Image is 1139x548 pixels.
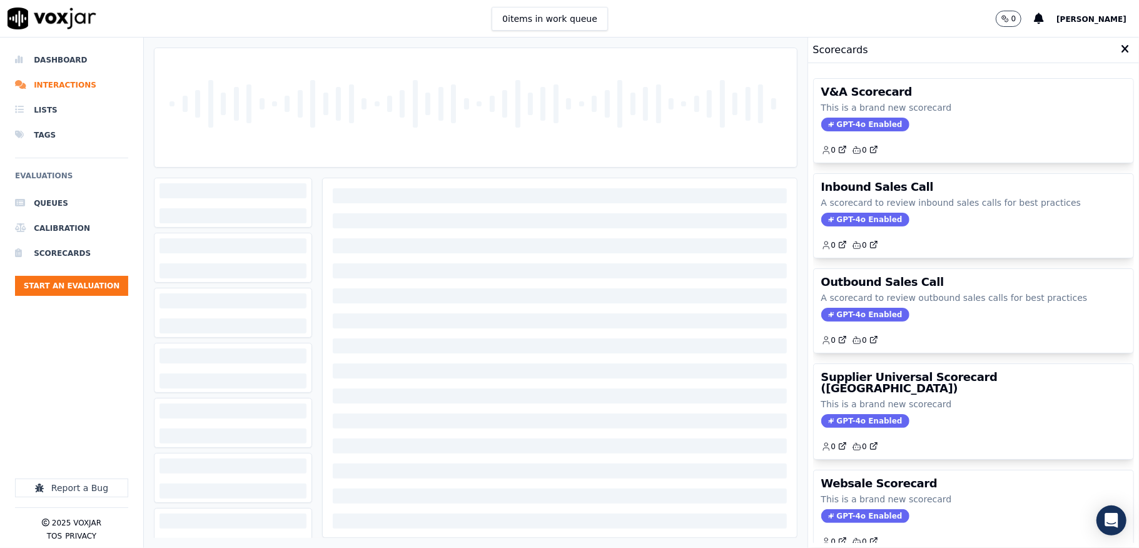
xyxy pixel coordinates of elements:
[15,241,128,266] a: Scorecards
[821,145,853,155] button: 0
[15,98,128,123] a: Lists
[821,86,1126,98] h3: V&A Scorecard
[852,335,878,345] a: 0
[1056,11,1139,26] button: [PERSON_NAME]
[15,48,128,73] a: Dashboard
[821,101,1126,114] p: This is a brand new scorecard
[821,118,909,131] span: GPT-4o Enabled
[852,240,878,250] a: 0
[1096,505,1126,535] div: Open Intercom Messenger
[15,276,128,296] button: Start an Evaluation
[1056,15,1126,24] span: [PERSON_NAME]
[821,213,909,226] span: GPT-4o Enabled
[15,191,128,216] a: Queues
[821,196,1126,209] p: A scorecard to review inbound sales calls for best practices
[15,73,128,98] a: Interactions
[808,38,1139,63] div: Scorecards
[852,145,878,155] a: 0
[821,442,853,452] button: 0
[47,531,62,541] button: TOS
[821,240,848,250] a: 0
[821,145,848,155] a: 0
[821,442,848,452] a: 0
[996,11,1035,27] button: 0
[852,442,878,452] a: 0
[821,509,909,523] span: GPT-4o Enabled
[65,531,96,541] button: Privacy
[821,277,1126,288] h3: Outbound Sales Call
[821,308,909,322] span: GPT-4o Enabled
[821,478,1126,489] h3: Websale Scorecard
[52,518,101,528] p: 2025 Voxjar
[821,335,848,345] a: 0
[15,168,128,191] h6: Evaluations
[821,414,909,428] span: GPT-4o Enabled
[15,479,128,497] button: Report a Bug
[492,7,608,31] button: 0items in work queue
[996,11,1022,27] button: 0
[821,372,1126,394] h3: Supplier Universal Scorecard ([GEOGRAPHIC_DATA])
[821,537,848,547] a: 0
[852,537,878,547] a: 0
[821,292,1126,304] p: A scorecard to review outbound sales calls for best practices
[821,398,1126,410] p: This is a brand new scorecard
[821,181,1126,193] h3: Inbound Sales Call
[15,123,128,148] a: Tags
[821,240,853,250] button: 0
[15,216,128,241] a: Calibration
[8,8,96,29] img: voxjar logo
[1011,14,1016,24] p: 0
[821,335,853,345] button: 0
[821,493,1126,505] p: This is a brand new scorecard
[821,537,853,547] button: 0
